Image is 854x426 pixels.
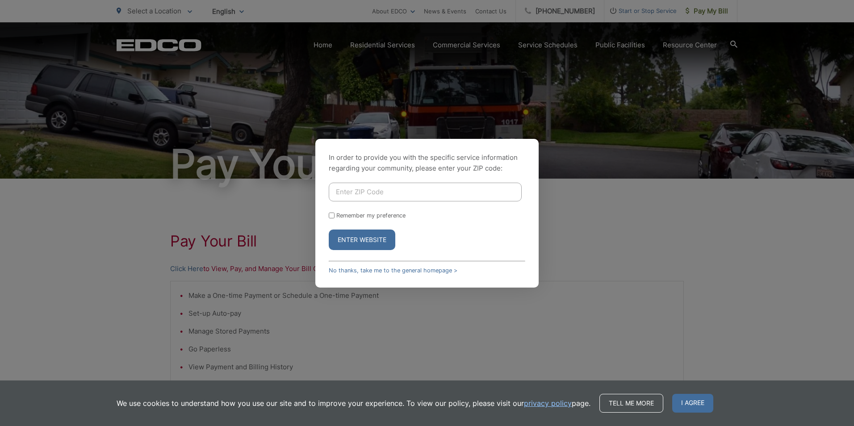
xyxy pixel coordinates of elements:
[599,394,663,413] a: Tell me more
[329,267,457,274] a: No thanks, take me to the general homepage >
[329,152,525,174] p: In order to provide you with the specific service information regarding your community, please en...
[117,398,590,409] p: We use cookies to understand how you use our site and to improve your experience. To view our pol...
[329,230,395,250] button: Enter Website
[336,212,406,219] label: Remember my preference
[672,394,713,413] span: I agree
[329,183,522,201] input: Enter ZIP Code
[524,398,572,409] a: privacy policy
